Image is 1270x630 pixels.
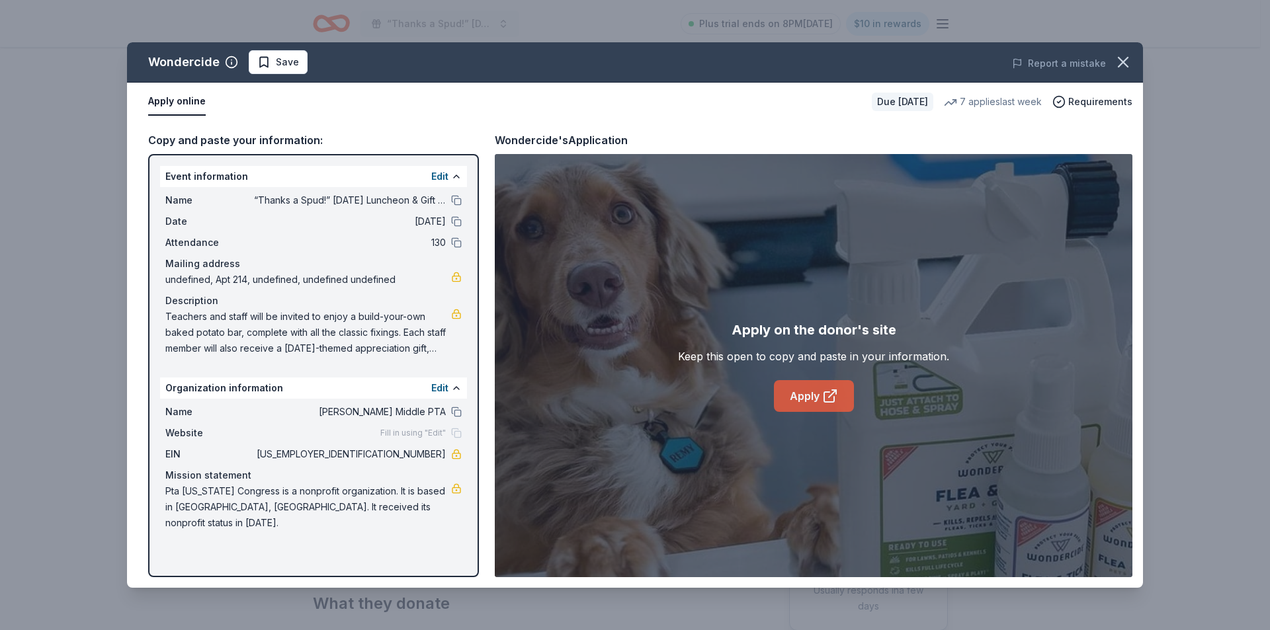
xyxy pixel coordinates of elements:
[148,88,206,116] button: Apply online
[678,348,949,364] div: Keep this open to copy and paste in your information.
[1068,94,1132,110] span: Requirements
[431,169,448,184] button: Edit
[495,132,628,149] div: Wondercide's Application
[165,256,462,272] div: Mailing address
[380,428,446,438] span: Fill in using "Edit"
[254,192,446,208] span: “Thanks a Spud!” [DATE] Luncheon & Gift Giveaway
[165,425,254,441] span: Website
[165,293,462,309] div: Description
[249,50,308,74] button: Save
[165,192,254,208] span: Name
[254,404,446,420] span: [PERSON_NAME] Middle PTA
[254,446,446,462] span: [US_EMPLOYER_IDENTIFICATION_NUMBER]
[254,214,446,229] span: [DATE]
[431,380,448,396] button: Edit
[165,404,254,420] span: Name
[276,54,299,70] span: Save
[160,377,467,399] div: Organization information
[732,319,896,340] div: Apply on the donor's site
[872,93,933,111] div: Due [DATE]
[148,132,479,149] div: Copy and paste your information:
[165,309,451,356] span: Teachers and staff will be invited to enjoy a build-your-own baked potato bar, complete with all ...
[254,235,446,251] span: 130
[165,214,254,229] span: Date
[165,483,451,531] span: Pta [US_STATE] Congress is a nonprofit organization. It is based in [GEOGRAPHIC_DATA], [GEOGRAPHI...
[944,94,1042,110] div: 7 applies last week
[1012,56,1106,71] button: Report a mistake
[165,446,254,462] span: EIN
[165,467,462,483] div: Mission statement
[165,272,451,288] span: undefined, Apt 214, undefined, undefined undefined
[160,166,467,187] div: Event information
[148,52,220,73] div: Wondercide
[165,235,254,251] span: Attendance
[774,380,854,412] a: Apply
[1052,94,1132,110] button: Requirements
